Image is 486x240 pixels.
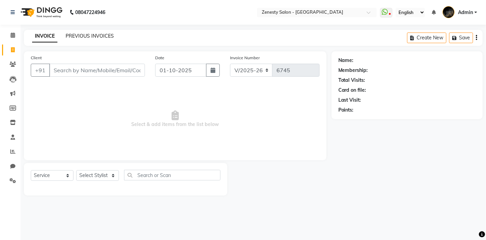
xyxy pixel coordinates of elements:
[458,9,473,16] span: Admin
[75,3,105,22] b: 08047224946
[443,6,455,18] img: Admin
[124,170,220,180] input: Search or Scan
[338,67,368,74] div: Membership:
[338,97,361,104] div: Last Visit:
[155,55,164,61] label: Date
[338,57,354,64] div: Name:
[49,64,145,77] input: Search by Name/Mobile/Email/Code
[338,77,365,84] div: Total Visits:
[32,30,57,42] a: INVOICE
[31,85,320,153] span: Select & add items from the list below
[407,33,446,43] button: Create New
[31,55,42,61] label: Client
[338,87,366,94] div: Card on file:
[31,64,50,77] button: +91
[449,33,473,43] button: Save
[66,33,114,39] a: PREVIOUS INVOICES
[230,55,260,61] label: Invoice Number
[17,3,64,22] img: logo
[338,106,354,114] div: Points:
